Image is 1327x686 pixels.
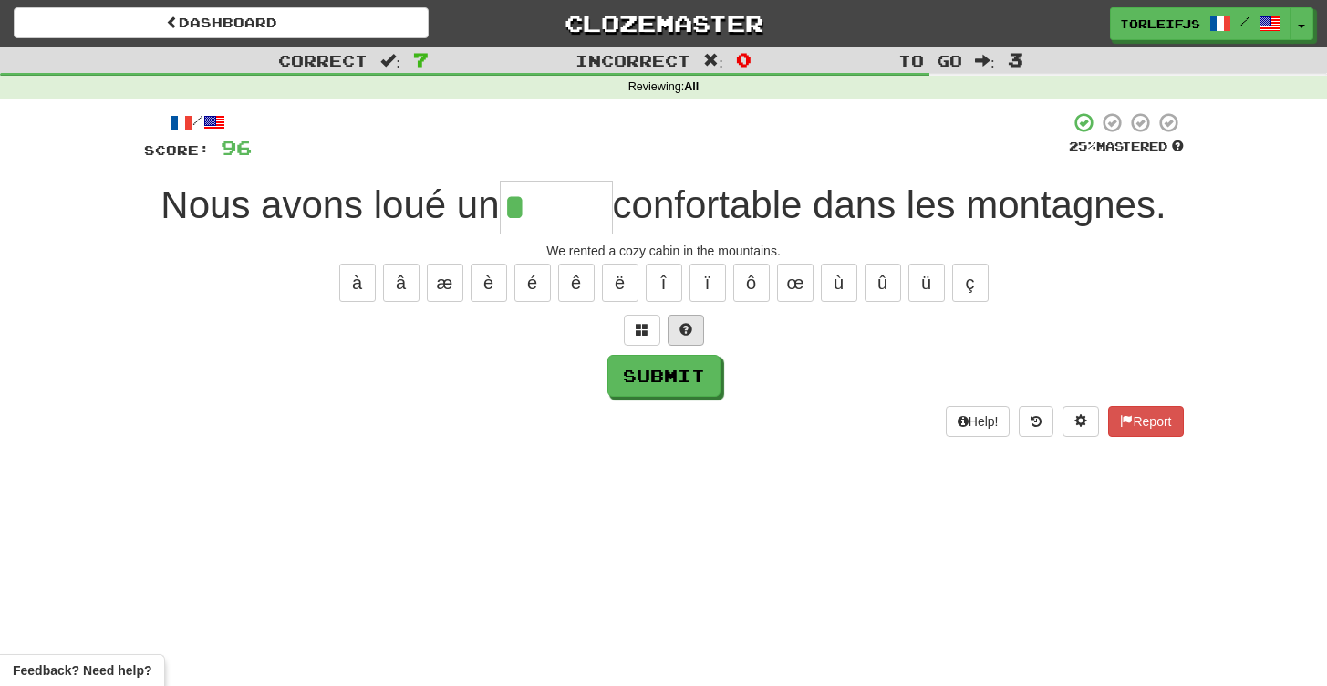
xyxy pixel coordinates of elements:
[1110,7,1291,40] a: TorleifJS /
[558,264,595,302] button: ê
[1008,48,1023,70] span: 3
[607,355,721,397] button: Submit
[14,7,429,38] a: Dashboard
[427,264,463,302] button: æ
[221,136,252,159] span: 96
[144,111,252,134] div: /
[1120,16,1200,32] span: TorleifJS
[144,142,210,158] span: Score:
[684,80,699,93] strong: All
[821,264,857,302] button: ù
[1069,139,1184,155] div: Mastered
[278,51,368,69] span: Correct
[777,264,814,302] button: œ
[575,51,690,69] span: Incorrect
[613,183,1166,226] span: confortable dans les montagnes.
[1019,406,1053,437] button: Round history (alt+y)
[733,264,770,302] button: ô
[413,48,429,70] span: 7
[689,264,726,302] button: ï
[736,48,752,70] span: 0
[703,53,723,68] span: :
[471,264,507,302] button: è
[646,264,682,302] button: î
[13,661,151,680] span: Open feedback widget
[383,264,420,302] button: â
[668,315,704,346] button: Single letter hint - you only get 1 per sentence and score half the points! alt+h
[602,264,638,302] button: ë
[456,7,871,39] a: Clozemaster
[624,315,660,346] button: Switch sentence to multiple choice alt+p
[339,264,376,302] button: à
[514,264,551,302] button: é
[946,406,1011,437] button: Help!
[1069,139,1096,153] span: 25 %
[975,53,995,68] span: :
[908,264,945,302] button: ü
[161,183,499,226] span: Nous avons loué un
[898,51,962,69] span: To go
[1240,15,1249,27] span: /
[380,53,400,68] span: :
[952,264,989,302] button: ç
[865,264,901,302] button: û
[144,242,1184,260] div: We rented a cozy cabin in the mountains.
[1108,406,1183,437] button: Report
